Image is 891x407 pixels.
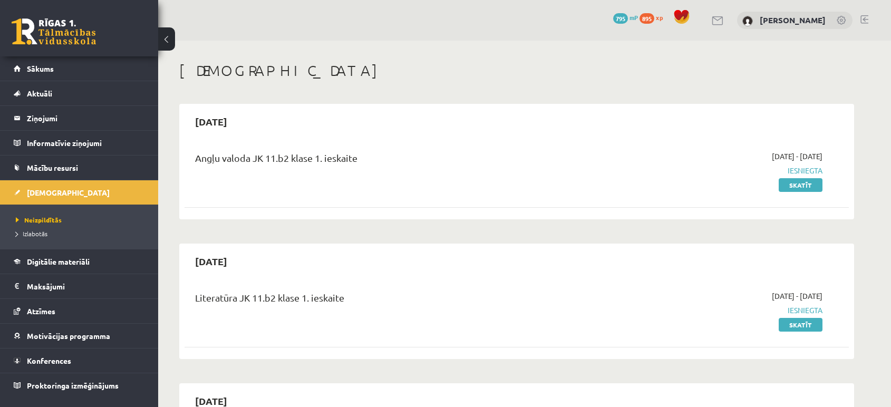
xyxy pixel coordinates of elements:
[195,290,608,310] div: Literatūra JK 11.b2 klase 1. ieskaite
[27,306,55,316] span: Atzīmes
[779,178,822,192] a: Skatīt
[27,106,145,130] legend: Ziņojumi
[640,13,668,22] a: 895 xp
[760,15,826,25] a: [PERSON_NAME]
[772,290,822,302] span: [DATE] - [DATE]
[27,89,52,98] span: Aktuāli
[16,229,148,238] a: Izlabotās
[12,18,96,45] a: Rīgas 1. Tālmācības vidusskola
[16,215,148,225] a: Neizpildītās
[27,131,145,155] legend: Informatīvie ziņojumi
[772,151,822,162] span: [DATE] - [DATE]
[629,13,638,22] span: mP
[613,13,638,22] a: 795 mP
[14,324,145,348] a: Motivācijas programma
[14,249,145,274] a: Digitālie materiāli
[624,305,822,316] span: Iesniegta
[27,188,110,197] span: [DEMOGRAPHIC_DATA]
[27,163,78,172] span: Mācību resursi
[624,165,822,176] span: Iesniegta
[14,106,145,130] a: Ziņojumi
[16,229,47,238] span: Izlabotās
[14,274,145,298] a: Maksājumi
[27,257,90,266] span: Digitālie materiāli
[742,16,753,26] img: Arnolds Mikuličs
[14,348,145,373] a: Konferences
[27,381,119,390] span: Proktoringa izmēģinājums
[195,151,608,170] div: Angļu valoda JK 11.b2 klase 1. ieskaite
[179,62,854,80] h1: [DEMOGRAPHIC_DATA]
[185,109,238,134] h2: [DATE]
[779,318,822,332] a: Skatīt
[14,156,145,180] a: Mācību resursi
[14,56,145,81] a: Sākums
[185,249,238,274] h2: [DATE]
[14,131,145,155] a: Informatīvie ziņojumi
[613,13,628,24] span: 795
[16,216,62,224] span: Neizpildītās
[27,274,145,298] legend: Maksājumi
[640,13,654,24] span: 895
[27,331,110,341] span: Motivācijas programma
[14,180,145,205] a: [DEMOGRAPHIC_DATA]
[656,13,663,22] span: xp
[14,299,145,323] a: Atzīmes
[27,64,54,73] span: Sākums
[14,81,145,105] a: Aktuāli
[27,356,71,365] span: Konferences
[14,373,145,398] a: Proktoringa izmēģinājums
